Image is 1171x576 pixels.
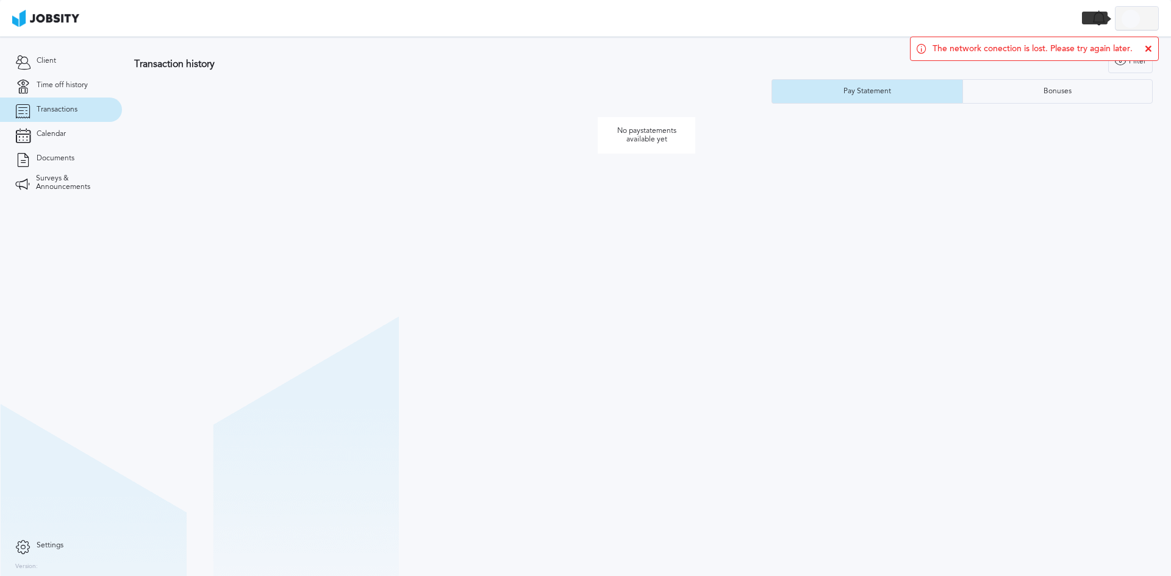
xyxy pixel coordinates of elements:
p: No paystatements available yet [598,117,695,154]
img: ab4bad089aa723f57921c736e9817d99.png [12,10,79,27]
div: Pay Statement [837,87,897,96]
div: Bonuses [1037,87,1078,96]
div: Filter [1109,49,1152,74]
span: Time off history [37,81,88,90]
button: Filter [1108,49,1153,73]
span: Surveys & Announcements [36,174,107,191]
span: Client [37,57,56,65]
h3: Transaction history [134,59,692,69]
label: Version: [15,563,38,571]
span: Calendar [37,130,66,138]
span: Documents [37,154,74,163]
button: Pay Statement [772,79,962,104]
span: Settings [37,541,63,550]
button: Bonuses [962,79,1153,104]
span: The network conection is lost. Please try again later. [933,44,1133,54]
span: Transactions [37,105,77,114]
